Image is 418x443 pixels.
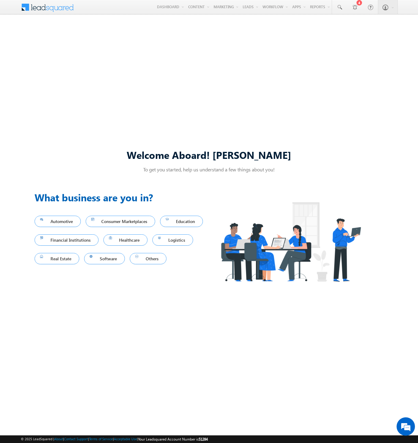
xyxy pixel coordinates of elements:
[40,254,74,263] span: Real Estate
[8,57,112,183] textarea: Type your message and hit 'Enter'
[54,437,63,441] a: About
[100,3,115,18] div: Minimize live chat window
[89,437,113,441] a: Terms of Service
[158,236,188,244] span: Logistics
[109,236,142,244] span: Healthcare
[83,188,111,196] em: Start Chat
[35,148,383,161] div: Welcome Aboard! [PERSON_NAME]
[135,254,161,263] span: Others
[114,437,137,441] a: Acceptable Use
[10,32,26,40] img: d_60004797649_company_0_60004797649
[35,190,209,205] h3: What business are you in?
[90,254,120,263] span: Software
[209,190,372,294] img: Industry.png
[40,236,93,244] span: Financial Institutions
[138,437,208,441] span: Your Leadsquared Account Number is
[32,32,103,40] div: Chat with us now
[91,217,150,225] span: Consumer Marketplaces
[199,437,208,441] span: 51284
[21,436,208,442] span: © 2025 LeadSquared | | | | |
[40,217,75,225] span: Automotive
[64,437,88,441] a: Contact Support
[35,166,383,173] p: To get you started, help us understand a few things about you!
[166,217,197,225] span: Education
